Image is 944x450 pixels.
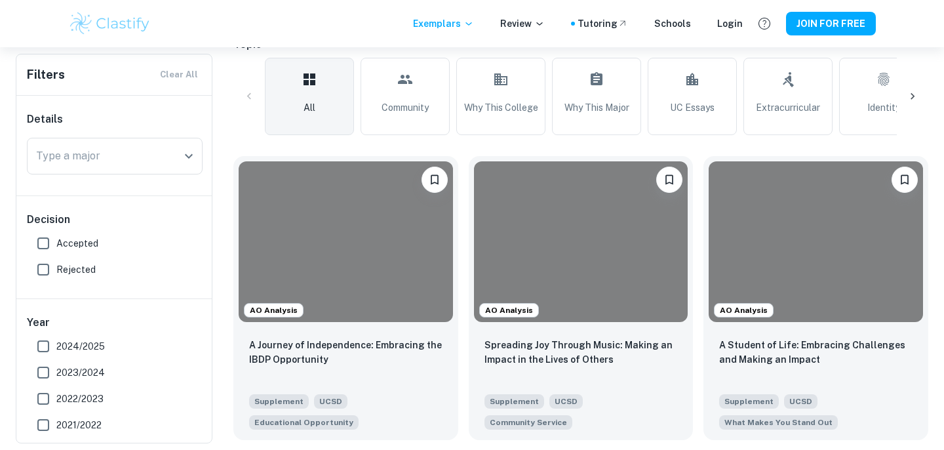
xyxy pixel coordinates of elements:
span: Supplement [484,394,544,409]
h6: Year [27,315,203,331]
p: Exemplars [413,16,474,31]
span: Community Service [490,417,567,428]
span: 2022/2023 [56,392,104,406]
span: Educational Opportunity [254,417,353,428]
p: A Journey of Independence: Embracing the IBDP Opportunity [249,338,442,367]
p: Spreading Joy Through Music: Making an Impact in the Lives of Others [484,338,678,367]
span: AO Analysis [480,304,538,316]
button: Please log in to bookmark exemplars [422,167,448,193]
span: Supplement [719,394,779,409]
span: 2021/2022 [56,418,102,432]
span: UCSD [549,394,583,409]
span: Extracurricular [756,100,820,115]
span: 2023/2024 [56,365,105,380]
span: UC Essays [670,100,715,115]
h6: Details [27,112,203,127]
span: Identity [867,100,900,115]
span: UCSD [784,394,817,409]
span: All [304,100,315,115]
img: Clastify logo [68,10,151,37]
p: Review [500,16,545,31]
span: UCSD [314,394,347,409]
button: Please log in to bookmark exemplars [892,167,918,193]
h6: Decision [27,212,203,228]
p: A Student of Life: Embracing Challenges and Making an Impact [719,338,913,367]
a: AO AnalysisPlease log in to bookmark exemplarsA Student of Life: Embracing Challenges and Making ... [703,156,928,440]
span: Supplement [249,394,309,409]
span: 2024/2025 [56,339,105,354]
span: Community [382,100,429,115]
span: Accepted [56,236,98,251]
span: Rejected [56,262,96,277]
span: Why This Major [564,100,629,115]
span: What have you done to make your school or your community a better place? [484,414,572,430]
span: Why This College [464,100,538,115]
a: AO AnalysisPlease log in to bookmark exemplarsA Journey of Independence: Embracing the IBDP Oppor... [233,156,458,440]
span: AO Analysis [245,304,303,316]
span: AO Analysis [715,304,773,316]
span: Describe how you have taken advantage of a significant educational opportunity or worked to overc... [249,414,359,430]
span: What Makes You Stand Out [724,417,833,428]
a: AO AnalysisPlease log in to bookmark exemplarsSpreading Joy Through Music: Making an Impact in th... [469,156,694,440]
button: Help and Feedback [753,12,776,35]
button: JOIN FOR FREE [786,12,876,35]
a: Schools [654,16,691,31]
a: Login [717,16,743,31]
span: Beyond what has already been shared in your application, what do you believe makes you a strong c... [719,414,838,430]
button: Open [180,147,198,165]
h6: Filters [27,66,65,84]
button: Please log in to bookmark exemplars [656,167,682,193]
a: Tutoring [578,16,628,31]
